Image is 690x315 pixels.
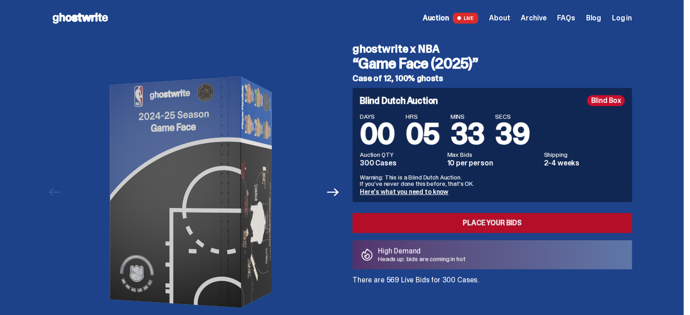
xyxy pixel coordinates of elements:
[586,15,601,22] a: Blog
[557,15,575,22] a: FAQs
[378,247,465,255] p: High Demand
[489,15,510,22] a: About
[447,160,538,167] dd: 10 per person
[450,115,484,153] span: 33
[406,115,440,153] span: 05
[447,151,538,158] dt: Max Bids
[423,15,449,22] span: Auction
[360,151,442,158] dt: Auction QTY
[450,113,484,120] span: MINS
[423,13,478,24] a: Auction LIVE
[352,74,632,82] h5: Case of 12, 100% ghosts
[495,115,529,153] span: 39
[543,151,625,158] dt: Shipping
[360,188,448,196] a: Here's what you need to know
[360,160,442,167] dd: 300 Cases
[587,95,625,106] div: Blind Box
[352,276,632,284] p: There are 569 Live Bids for 300 Cases.
[612,15,632,22] a: Log in
[323,182,343,202] button: Next
[406,113,440,120] span: HRS
[360,113,395,120] span: DAYS
[378,256,465,262] p: Heads up: bids are coming in hot
[360,174,625,187] p: Warning: This is a Blind Dutch Auction. If you’ve never done this before, that’s OK.
[360,115,395,153] span: 00
[352,44,632,54] h4: ghostwrite x NBA
[495,113,529,120] span: SECS
[543,160,625,167] dd: 2-4 weeks
[352,56,632,71] h3: “Game Face (2025)”
[360,96,438,105] h4: Blind Dutch Auction
[453,13,479,24] span: LIVE
[352,213,632,233] a: Place your Bids
[521,15,546,22] a: Archive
